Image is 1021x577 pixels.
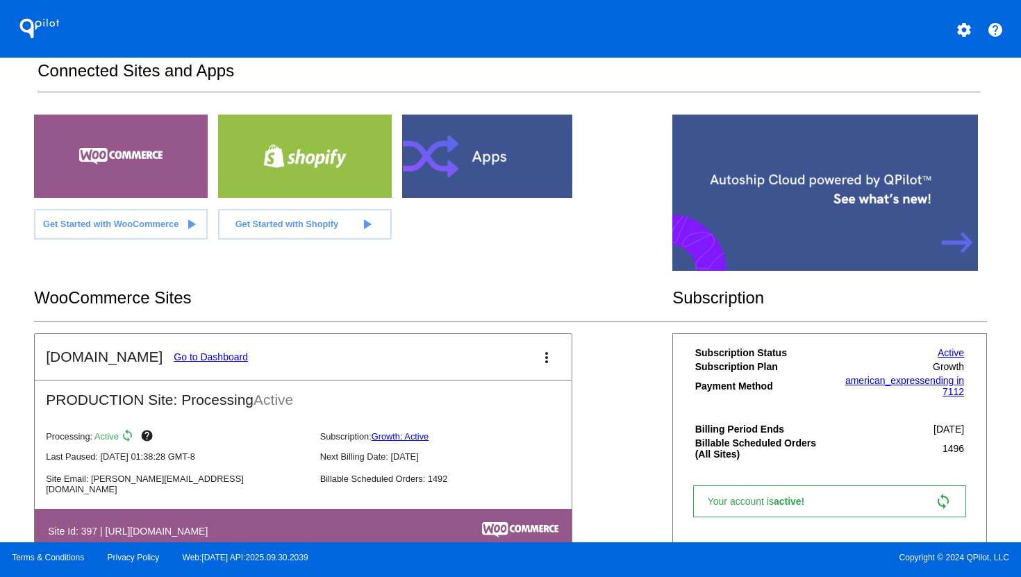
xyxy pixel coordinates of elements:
a: Get Started with Shopify [218,209,392,240]
span: Active [94,431,119,442]
a: Web:[DATE] API:2025.09.30.2039 [183,553,308,562]
h2: Subscription [672,288,987,308]
mat-icon: sync [935,493,952,510]
p: Processing: [46,429,308,446]
a: Privacy Policy [108,553,160,562]
mat-icon: help [140,429,157,446]
p: Last Paused: [DATE] 01:38:28 GMT-8 [46,451,308,462]
mat-icon: play_arrow [183,216,199,233]
span: active! [774,496,811,507]
mat-icon: more_vert [538,349,555,366]
mat-icon: settings [956,22,972,38]
span: Your account is [708,496,819,507]
a: Get Started with WooCommerce [34,209,208,240]
span: american_express [845,375,924,386]
a: Active [938,347,964,358]
span: Get Started with WooCommerce [43,219,179,229]
span: Get Started with Shopify [235,219,339,229]
span: Growth [933,361,964,372]
a: american_expressending in 7112 [845,375,964,397]
mat-icon: sync [121,429,138,446]
mat-icon: help [987,22,1004,38]
span: [DATE] [933,424,964,435]
h2: PRODUCTION Site: Processing [35,381,572,408]
a: Go to Dashboard [174,351,248,362]
span: Active [254,392,293,408]
mat-icon: play_arrow [358,216,375,233]
h2: Connected Sites and Apps [38,61,979,92]
th: Billing Period Ends [695,423,830,435]
span: 1496 [943,443,964,454]
h4: Site Id: 397 | [URL][DOMAIN_NAME] [48,526,215,537]
th: Subscription Plan [695,360,830,373]
a: Your account isactive! sync [693,485,966,517]
th: Subscription Status [695,346,830,359]
p: Subscription: [320,431,583,442]
p: Billable Scheduled Orders: 1492 [320,474,583,484]
h2: [DOMAIN_NAME] [46,349,163,365]
a: Terms & Conditions [12,553,84,562]
p: Next Billing Date: [DATE] [320,451,583,462]
th: Payment Method [695,374,830,398]
th: Billable Scheduled Orders (All Sites) [695,437,830,460]
h2: WooCommerce Sites [34,288,672,308]
a: Growth: Active [372,431,429,442]
h1: QPilot [12,15,67,42]
img: c53aa0e5-ae75-48aa-9bee-956650975ee5 [482,522,558,537]
span: Copyright © 2024 QPilot, LLC [522,553,1009,562]
p: Site Email: [PERSON_NAME][EMAIL_ADDRESS][DOMAIN_NAME] [46,474,308,494]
